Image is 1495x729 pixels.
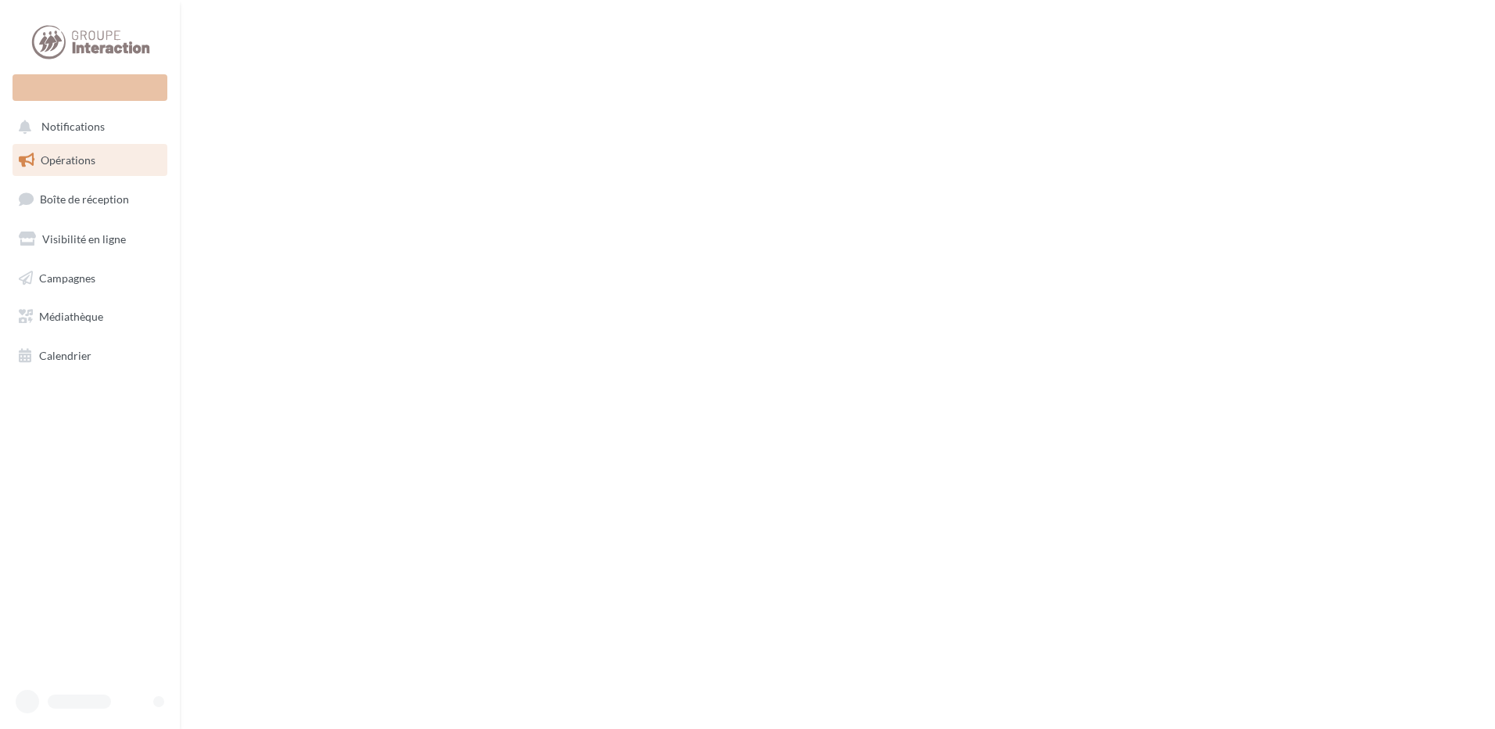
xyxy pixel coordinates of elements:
[40,192,129,206] span: Boîte de réception
[9,144,170,177] a: Opérations
[9,262,170,295] a: Campagnes
[41,120,105,134] span: Notifications
[9,300,170,333] a: Médiathèque
[42,232,126,246] span: Visibilité en ligne
[9,182,170,216] a: Boîte de réception
[41,153,95,167] span: Opérations
[9,223,170,256] a: Visibilité en ligne
[39,310,103,323] span: Médiathèque
[9,339,170,372] a: Calendrier
[39,271,95,284] span: Campagnes
[39,349,91,362] span: Calendrier
[13,74,167,101] div: Nouvelle campagne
